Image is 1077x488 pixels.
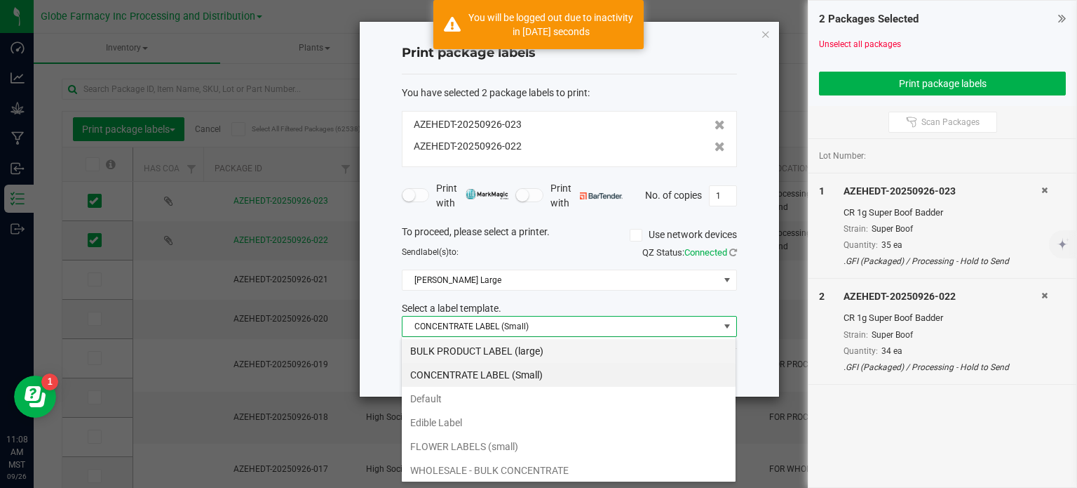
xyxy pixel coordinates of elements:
[844,206,1041,220] div: CR 1g Super Boof Badder
[819,72,1066,95] button: Print package labels
[414,117,522,132] span: AZEHEDT-20250926-023
[872,330,913,340] span: Super Boof
[872,224,913,234] span: Super Boof
[402,317,719,336] span: CONCENTRATE LABEL (Small)
[402,459,736,482] li: WHOLESALE - BULK CONCENTRATE
[844,361,1041,374] div: .GFI (Packaged) / Processing - Hold to Send
[844,224,868,234] span: Strain:
[819,185,825,197] span: 1
[421,247,449,257] span: label(s)
[881,346,902,356] span: 34 ea
[402,363,736,387] li: CONCENTRATE LABEL (Small)
[402,339,736,363] li: BULK PRODUCT LABEL (large)
[402,411,736,435] li: Edible Label
[391,225,747,246] div: To proceed, please select a printer.
[402,435,736,459] li: FLOWER LABELS (small)
[402,86,737,100] div: :
[645,189,702,200] span: No. of copies
[402,270,719,290] span: [PERSON_NAME] Large
[436,181,508,211] span: Print with
[402,247,459,257] span: Send to:
[844,330,868,340] span: Strain:
[844,289,1041,304] div: AZEHEDT-20250926-022
[844,240,878,250] span: Quantity:
[402,87,588,98] span: You have selected 2 package labels to print
[844,255,1041,268] div: .GFI (Packaged) / Processing - Hold to Send
[642,247,737,258] span: QZ Status:
[844,184,1041,199] div: AZEHEDT-20250926-023
[881,240,902,250] span: 35 ea
[921,117,980,128] span: Scan Packages
[402,44,737,62] h4: Print package labels
[819,39,901,49] a: Unselect all packages
[468,11,633,39] div: You will be logged out due to inactivity in 1072 seconds
[550,181,623,211] span: Print with
[402,387,736,411] li: Default
[391,301,747,316] div: Select a label template.
[580,192,623,199] img: bartender.png
[41,374,58,390] iframe: Resource center unread badge
[466,189,508,199] img: mark_magic_cybra.png
[819,291,825,302] span: 2
[844,346,878,356] span: Quantity:
[14,376,56,418] iframe: Resource center
[630,227,737,242] label: Use network devices
[819,150,866,162] span: Lot Number:
[684,247,727,258] span: Connected
[844,311,1041,325] div: CR 1g Super Boof Badder
[414,139,522,154] span: AZEHEDT-20250926-022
